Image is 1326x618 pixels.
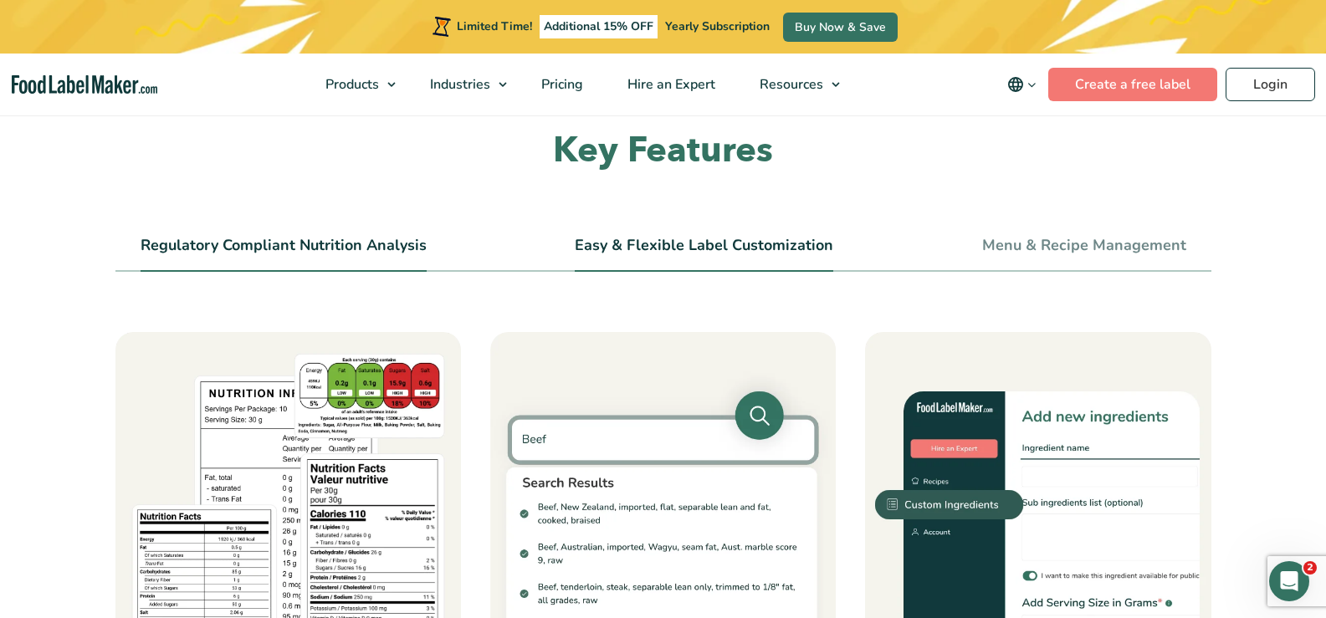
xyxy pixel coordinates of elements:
[536,75,585,94] span: Pricing
[606,54,734,115] a: Hire an Expert
[982,237,1186,255] a: Menu & Recipe Management
[1048,68,1217,101] a: Create a free label
[141,237,427,255] a: Regulatory Compliant Nutrition Analysis
[1303,561,1317,575] span: 2
[575,234,833,272] li: Easy & Flexible Label Customization
[1269,561,1309,601] iframe: Intercom live chat
[115,128,1211,174] h2: Key Features
[457,18,532,34] span: Limited Time!
[425,75,492,94] span: Industries
[141,234,427,272] li: Regulatory Compliant Nutrition Analysis
[783,13,898,42] a: Buy Now & Save
[665,18,770,34] span: Yearly Subscription
[622,75,717,94] span: Hire an Expert
[575,237,833,255] a: Easy & Flexible Label Customization
[320,75,381,94] span: Products
[304,54,404,115] a: Products
[408,54,515,115] a: Industries
[738,54,848,115] a: Resources
[755,75,825,94] span: Resources
[1226,68,1315,101] a: Login
[540,15,658,38] span: Additional 15% OFF
[982,234,1186,272] li: Menu & Recipe Management
[520,54,602,115] a: Pricing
